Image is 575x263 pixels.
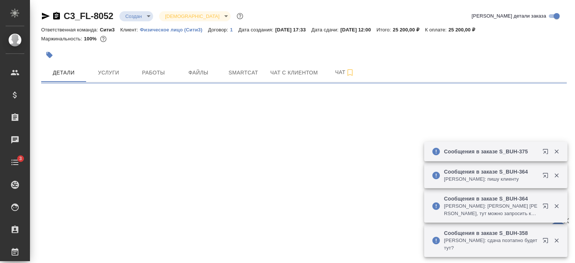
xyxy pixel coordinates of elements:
button: Открыть в новой вкладке [538,144,556,162]
p: Сообщения в заказе S_BUH-364 [444,168,538,175]
svg: Подписаться [346,68,355,77]
button: [DEMOGRAPHIC_DATA] [163,13,222,19]
p: 100% [84,36,98,42]
p: [DATE] 17:33 [275,27,311,33]
p: Сообщения в заказе S_BUH-364 [444,195,538,202]
p: Сообщения в заказе S_BUH-358 [444,229,538,237]
button: 0.00 RUB; [98,34,108,44]
button: Открыть в новой вкладке [538,199,556,217]
p: 1 [230,27,238,33]
p: [DATE] 12:00 [340,27,377,33]
button: Открыть в новой вкладке [538,168,556,186]
p: 25 200,00 ₽ [393,27,425,33]
button: Скопировать ссылку [52,12,61,21]
span: Чат с клиентом [270,68,318,77]
p: [PERSON_NAME]: сдача поэтапно будет тут? [444,237,538,252]
a: 3 [2,153,28,172]
p: Итого: [377,27,393,33]
button: Открыть в новой вкладке [538,233,556,251]
a: 1 [230,26,238,33]
span: Smartcat [225,68,261,77]
a: Физическое лицо (Сити3) [140,26,208,33]
button: Скопировать ссылку для ЯМессенджера [41,12,50,21]
p: [PERSON_NAME]: пишу клиенту [444,175,538,183]
button: Закрыть [549,172,564,179]
button: Закрыть [549,148,564,155]
p: 25 200,00 ₽ [448,27,481,33]
span: Чат [327,68,363,77]
button: Закрыть [549,203,564,210]
span: Файлы [180,68,216,77]
span: 3 [15,155,26,162]
button: Доп статусы указывают на важность/срочность заказа [235,11,245,21]
span: Услуги [91,68,127,77]
p: К оплате: [425,27,448,33]
div: Создан [159,11,231,21]
p: [PERSON_NAME]: [PERSON_NAME] [PERSON_NAME], тут можно запросить какие-то материалы для подготовки... [444,202,538,217]
p: Клиент: [120,27,140,33]
p: Ответственная команда: [41,27,100,33]
p: Сити3 [100,27,121,33]
div: Создан [119,11,153,21]
a: C3_FL-8052 [64,11,113,21]
p: Физическое лицо (Сити3) [140,27,208,33]
p: Маржинальность: [41,36,84,42]
button: Создан [123,13,144,19]
p: Сообщения в заказе S_BUH-375 [444,148,538,155]
button: Закрыть [549,237,564,244]
p: Дата сдачи: [311,27,340,33]
span: [PERSON_NAME] детали заказа [472,12,546,20]
p: Дата создания: [238,27,275,33]
button: Добавить тэг [41,47,58,63]
p: Договор: [208,27,230,33]
span: Детали [46,68,82,77]
span: Работы [136,68,171,77]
